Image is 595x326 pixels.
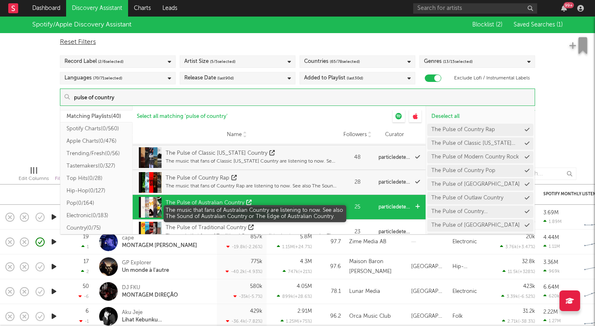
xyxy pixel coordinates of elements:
button: Matching Playlists(40) [60,110,133,122]
div: -6 [79,294,89,299]
div: The Pulse of Classic [US_STATE] Country [431,141,521,146]
button: Select all matching 'pulse of country' [133,110,232,122]
div: The Pulse of Classic [US_STATE] Country [166,149,267,158]
button: 99+ [561,5,567,12]
div: 4.05M [297,284,312,289]
input: Search for playlists... [70,89,535,105]
div: DJ FKU [122,284,178,292]
div: 4.44M [543,235,559,240]
div: 32.8k [522,259,535,264]
div: 969k [543,268,560,274]
span: Blocklist [472,22,502,28]
button: The Pulse of Contemporary Country [427,233,533,245]
span: ( 13 / 15 selected) [443,57,473,67]
span: (last 90 d) [217,73,234,83]
span: Select all matching ' pulse of country ' [137,114,228,119]
div: 11.5k ( +328 % ) [502,269,535,274]
div: Lihat Kebunku ([GEOGRAPHIC_DATA]) [122,316,211,324]
span: Deselect all [431,114,459,119]
span: (last 30 d) [347,73,363,83]
a: The Pulse of Outlaw Country [431,195,503,201]
div: Folk [452,312,463,321]
div: The music that fans of Australian Country are listening to now. See also The Sound of Australian ... [166,207,337,215]
div: 1.89M [543,219,562,224]
div: particledetector [378,204,411,211]
button: Country(0/75) [60,222,133,234]
div: [GEOGRAPHIC_DATA] [411,262,444,272]
div: Artist Size [184,57,236,67]
a: The Pulse of Modern Country Rock [431,154,519,160]
div: particledetector [378,154,411,161]
span: ( 2 / 6 selected) [98,57,124,67]
div: Curator [378,131,411,139]
div: -36.4k ( -7.82 % ) [226,319,262,324]
div: particledetector [378,228,411,236]
a: DJ FKUMONTAGEM DIREÇÃO [122,284,178,299]
div: 3.39k ( -6.52 % ) [501,294,535,299]
div: 2 [81,269,89,274]
span: ( 1 ) [557,22,563,28]
div: The Pulse of Australian Country [166,199,244,207]
div: Aku Jeje [122,309,211,316]
div: The Pulse of Country Rap [166,174,229,182]
div: The music that fans of Traditional Country are listening to now. See also The Sound of Traditiona... [166,232,337,240]
div: 97.6 [320,262,341,272]
div: MONTAGEM DIREÇÃO [122,292,178,299]
span: ( 2 ) [496,22,502,28]
button: The Pulse of Classic [US_STATE] Country [427,137,533,150]
div: 1.27M [543,318,561,324]
div: -35k ( -5.7 % ) [233,294,262,299]
div: Reset Filters [60,37,535,47]
div: Edit Columns [19,174,49,184]
div: 99 + [564,2,574,8]
span: Saved Searches [514,22,563,28]
div: Release Date [184,73,234,83]
button: The Pulse of Outlaw Country [427,192,533,204]
div: 3.76k ( +3.47 % ) [500,244,535,249]
div: 25 [341,203,374,211]
div: Hip-Hop/Rap [452,262,486,272]
div: Lunar Media [349,287,380,297]
a: The Pulse of Country [PERSON_NAME] [431,209,521,214]
div: Countries [304,57,360,67]
div: Added to Playlist [304,73,363,83]
div: Languages [64,73,122,83]
div: Spotify/Apple Discovery Assistant [32,20,131,30]
div: 580k [250,284,262,289]
div: Electronic [452,287,477,297]
div: The Pulse of Country Rap [431,127,495,132]
div: GP Explorer [122,259,169,267]
div: 4.3M [300,259,312,264]
span: ( 5 / 5 selected) [210,57,236,67]
div: cape [122,235,197,242]
a: Aku JejeLihat Kebunku ([GEOGRAPHIC_DATA]) [122,309,211,324]
label: Exclude Lofi / Instrumental Labels [454,73,530,83]
div: 50 [83,284,89,289]
div: -19.8k ( -2.26 % ) [226,244,262,249]
div: 1 [81,244,89,249]
div: [GEOGRAPHIC_DATA] [411,287,444,297]
div: 1.25M ( +75 % ) [281,319,312,324]
button: Hip-Hop(0/127) [60,185,133,197]
a: The Pulse of [GEOGRAPHIC_DATA] [431,223,520,228]
div: 23 [341,228,374,236]
div: 429k [250,309,262,314]
div: 97.7 [320,237,341,247]
div: -40.2k ( -4.93 % ) [226,269,262,274]
div: The music that fans of Country Rap are listening to now. See also The Sound of Country Rap or The... [166,182,337,190]
div: 6.64M [543,285,559,290]
div: 28 [341,178,374,187]
button: The Pulse of Modern Country Rock [427,151,533,163]
div: Filters(1 filter active) [55,163,105,187]
div: 747k ( +21 % ) [283,269,312,274]
button: The Pulse of Country Pop [427,165,533,177]
div: 31.2k [523,309,535,314]
div: 2.91M [297,309,312,314]
button: The Pulse of Country [PERSON_NAME] [427,206,533,218]
div: 857k [250,234,262,240]
a: The Pulse of [GEOGRAPHIC_DATA] [431,182,520,187]
div: The music that fans of Classic [US_STATE] Country are listening to now. See also The Sound of Cla... [166,158,337,165]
